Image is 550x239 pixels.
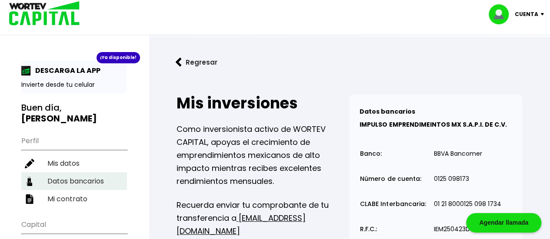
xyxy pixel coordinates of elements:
[31,65,100,76] p: DESCARGA LA APP
[21,154,127,172] a: Mis datos
[360,151,382,157] p: Banco:
[177,123,350,188] p: Como inversionista activo de WORTEV CAPITAL, apoyas el crecimiento de emprendimientos mexicanos d...
[21,131,127,208] ul: Perfil
[21,172,127,190] a: Datos bancarios
[360,107,415,116] b: Datos bancarios
[489,4,515,24] img: profile-image
[177,95,350,112] h2: Mis inversiones
[25,159,34,168] img: editar-icon.952d3147.svg
[25,194,34,204] img: contrato-icon.f2db500c.svg
[433,226,475,232] p: IEM250423D31
[360,201,426,207] p: CLABE Interbancaria:
[538,13,550,16] img: icon-down
[21,112,97,124] b: [PERSON_NAME]
[163,51,536,74] a: flecha izquierdaRegresar
[360,120,507,129] b: IMPULSO EMPRENDIMEINTOS MX S.A.P.I. DE C.V.
[21,80,127,89] p: Invierte desde tu celular
[360,176,421,182] p: Número de cuenta:
[433,201,501,207] p: 01 21 8000125 098 1734
[176,58,182,67] img: flecha izquierda
[433,151,482,157] p: BBVA Bancomer
[177,213,306,236] a: [EMAIL_ADDRESS][DOMAIN_NAME]
[163,51,230,74] button: Regresar
[97,52,140,63] div: ¡Ya disponible!
[433,176,469,182] p: 0125 098173
[360,226,377,232] p: R.F.C.:
[466,213,541,232] div: Agendar llamada
[515,8,538,21] p: Cuenta
[21,102,127,124] h3: Buen día,
[25,177,34,186] img: datos-icon.10cf9172.svg
[21,66,31,75] img: app-icon
[21,190,127,208] a: Mi contrato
